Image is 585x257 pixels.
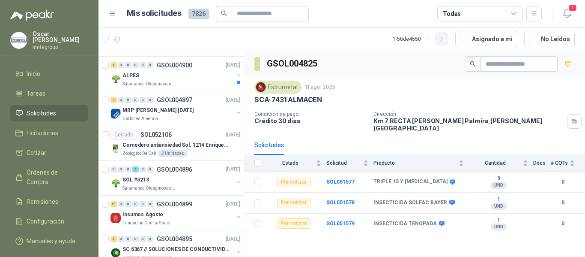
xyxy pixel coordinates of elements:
[118,62,124,68] div: 0
[469,160,521,166] span: Cantidad
[27,197,58,206] span: Remisiones
[27,69,40,79] span: Inicio
[27,89,45,98] span: Tareas
[551,178,575,186] b: 0
[118,236,124,242] div: 0
[256,82,266,92] img: Company Logo
[373,221,437,227] b: INSECTICIDA TENOPADA
[373,200,447,206] b: INSECTICIDA SOLFAC BAYER
[140,236,146,242] div: 0
[373,155,469,172] th: Producto
[267,57,319,70] h3: GSOL004825
[533,155,551,172] th: Docs
[122,220,170,227] p: Fundación Clínica Shaio
[27,128,58,138] span: Licitaciones
[147,62,153,68] div: 0
[27,236,75,246] span: Manuales y ayuda
[326,179,355,185] b: SOL051577
[125,97,131,103] div: 0
[491,182,507,189] div: UND
[127,7,182,20] h1: Mis solicitudes
[188,9,209,19] span: 7826
[326,155,373,172] th: Solicitud
[125,201,131,207] div: 0
[455,31,517,47] button: Asignado a mi
[469,196,528,203] b: 1
[254,111,367,117] p: Condición de pago
[110,109,121,119] img: Company Logo
[110,60,242,88] a: 1 0 0 0 0 0 GSOL004900[DATE] Company LogoALPESSalamanca Oleaginosas SAS
[254,140,284,150] div: Solicitudes
[122,176,149,184] p: SOL #5213
[469,217,528,224] b: 1
[140,166,146,172] div: 0
[393,32,448,46] div: 1 - 50 de 4550
[266,160,314,166] span: Estado
[110,62,117,68] div: 1
[122,81,176,88] p: Salamanca Oleaginosas SAS
[110,143,121,154] img: Company Logo
[132,97,139,103] div: 0
[132,62,139,68] div: 0
[27,109,56,118] span: Solicitudes
[157,97,192,103] p: GSOL004897
[122,141,229,149] p: Comedero antiansiedad Sol. 1214 Enriquecimiento
[226,166,240,174] p: [DATE]
[443,9,461,18] div: Todas
[122,115,158,122] p: Cartones America
[10,145,88,161] a: Cotizar
[226,61,240,70] p: [DATE]
[98,126,244,161] a: CerradoSOL052106[DATE] Company LogoComedero antiansiedad Sol. 1214 EnriquecimientoZoologico De Ca...
[254,117,367,124] p: Crédito 30 días
[110,213,121,223] img: Company Logo
[147,97,153,103] div: 0
[10,105,88,121] a: Solicitudes
[122,185,176,192] p: Salamanca Oleaginosas SAS
[140,132,172,138] p: SOL052106
[266,155,326,172] th: Estado
[122,245,229,254] p: SC 6367 // SOLUCIONES DE CONDUCTIVIDAD
[110,166,117,172] div: 0
[10,66,88,82] a: Inicio
[326,160,361,166] span: Solicitud
[469,175,528,182] b: 5
[226,235,240,243] p: [DATE]
[551,160,568,166] span: # COTs
[254,95,322,104] p: SCA-7431 ALMACEN
[226,131,240,139] p: [DATE]
[10,85,88,102] a: Tareas
[125,166,131,172] div: 0
[10,213,88,230] a: Configuración
[33,31,88,43] p: Oscar [PERSON_NAME]
[110,164,242,192] a: 0 0 0 3 0 0 GSOL004896[DATE] Company LogoSOL #5213Salamanca Oleaginosas SAS
[118,166,124,172] div: 0
[122,72,139,80] p: ALPES
[147,201,153,207] div: 0
[27,148,46,157] span: Cotizar
[491,203,507,210] div: UND
[11,32,27,48] img: Company Logo
[551,155,585,172] th: # COTs
[373,160,457,166] span: Producto
[122,211,163,219] p: Insumos Agosto
[118,201,124,207] div: 0
[157,62,192,68] p: GSOL004900
[254,81,301,94] div: Estrumetal
[10,194,88,210] a: Remisiones
[226,96,240,104] p: [DATE]
[10,125,88,141] a: Licitaciones
[10,10,54,21] img: Logo peakr
[110,97,117,103] div: 4
[125,62,131,68] div: 0
[326,221,355,227] a: SOL051579
[140,201,146,207] div: 0
[469,155,533,172] th: Cantidad
[559,6,575,21] button: 1
[491,224,507,230] div: UND
[110,95,242,122] a: 4 0 0 0 0 0 GSOL004897[DATE] Company LogoMRP [PERSON_NAME] [DATE]Cartones America
[326,200,355,206] a: SOL051578
[157,201,192,207] p: GSOL004899
[158,150,188,157] div: 2 Unidades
